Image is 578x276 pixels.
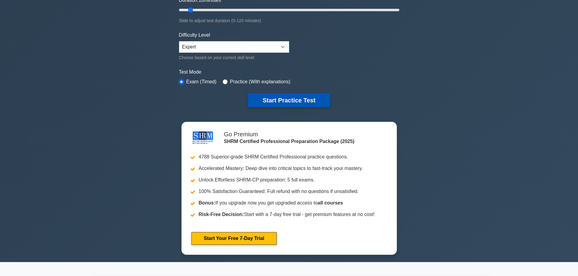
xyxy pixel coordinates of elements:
a: Start Your Free 7-Day Trial [191,232,277,245]
label: Test Mode [179,68,399,76]
div: Slide to adjust test duration (5-120 minutes) [179,17,399,24]
label: Practice (With explanations) [230,78,290,85]
div: Choose based on your current skill level [179,54,289,61]
label: Exam (Timed) [186,78,217,85]
label: Difficulty Level [179,32,210,39]
button: Start Practice Test [248,93,330,107]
